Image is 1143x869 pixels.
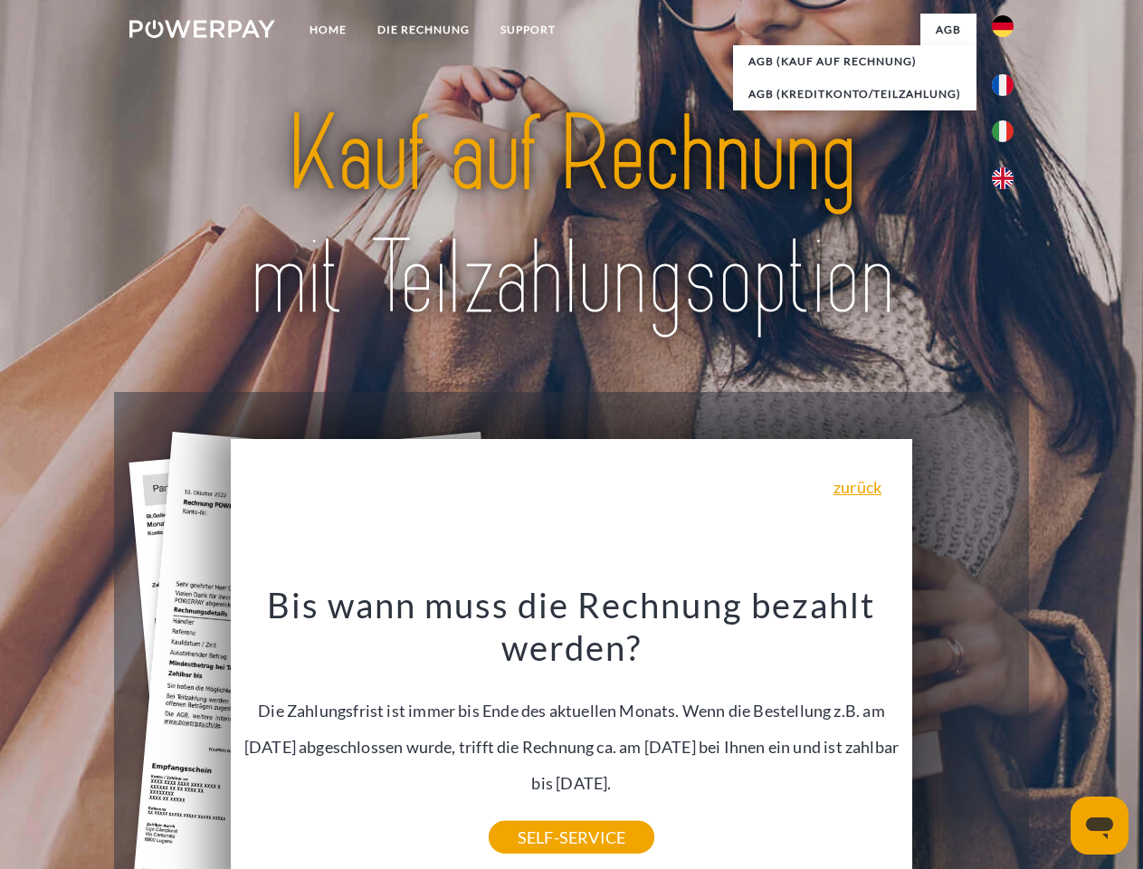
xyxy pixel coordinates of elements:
[992,74,1014,96] img: fr
[733,45,976,78] a: AGB (Kauf auf Rechnung)
[242,583,902,837] div: Die Zahlungsfrist ist immer bis Ende des aktuellen Monats. Wenn die Bestellung z.B. am [DATE] abg...
[129,20,275,38] img: logo-powerpay-white.svg
[1071,797,1129,855] iframe: Schaltfläche zum Öffnen des Messaging-Fensters
[173,87,970,347] img: title-powerpay_de.svg
[733,78,976,110] a: AGB (Kreditkonto/Teilzahlung)
[992,120,1014,142] img: it
[992,167,1014,189] img: en
[489,821,654,854] a: SELF-SERVICE
[920,14,976,46] a: agb
[833,479,881,495] a: zurück
[362,14,485,46] a: DIE RECHNUNG
[992,15,1014,37] img: de
[294,14,362,46] a: Home
[242,583,902,670] h3: Bis wann muss die Rechnung bezahlt werden?
[485,14,571,46] a: SUPPORT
